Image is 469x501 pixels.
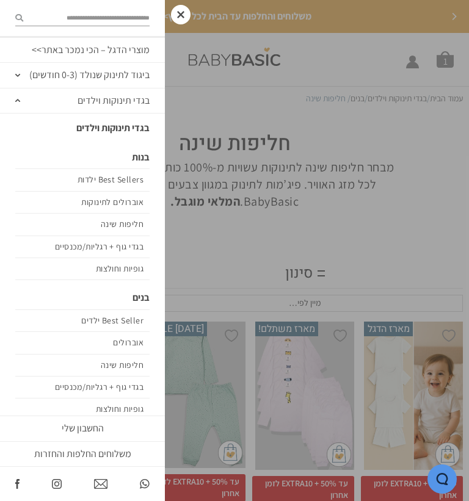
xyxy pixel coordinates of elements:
[15,377,150,398] a: בגדי גוף + רגליות/מכנסיים
[427,464,457,495] iframe: פותח יישומון שאפשר לשוחח בו בצ'אט עם אחד הנציגים שלנו
[52,479,62,489] img: צפו בעמוד שלנו באינסטגרם
[15,214,150,236] a: חליפות שינה
[47,53,61,70] span: Wishlist
[94,479,107,489] img: צרו קשר עם בייבי בייסיק במייל
[15,258,150,280] a: גופיות וחולצות
[15,236,150,258] a: בגדי גוף + רגליות/מכנסיים
[437,51,454,68] a: סל קניות1
[15,146,150,169] a: בנות
[140,479,150,489] img: צרו קשר עם בייבי בייסיק בוואטסאפ
[15,168,150,191] a: Best Sellers ילדות
[437,51,454,68] span: סל קניות
[15,479,20,489] img: עשו לנו לייק בפייסבוק
[15,117,150,140] a: בגדי תינוקות וילדים
[15,286,150,309] a: בנים
[15,192,150,214] a: אוברולים לתינוקות
[15,309,150,332] a: Best Seller ילדים
[15,398,150,420] a: גופיות וחולצות
[15,355,150,377] a: חליפות שינה
[47,53,61,66] a: Wishlist
[15,332,150,354] a: אוברולים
